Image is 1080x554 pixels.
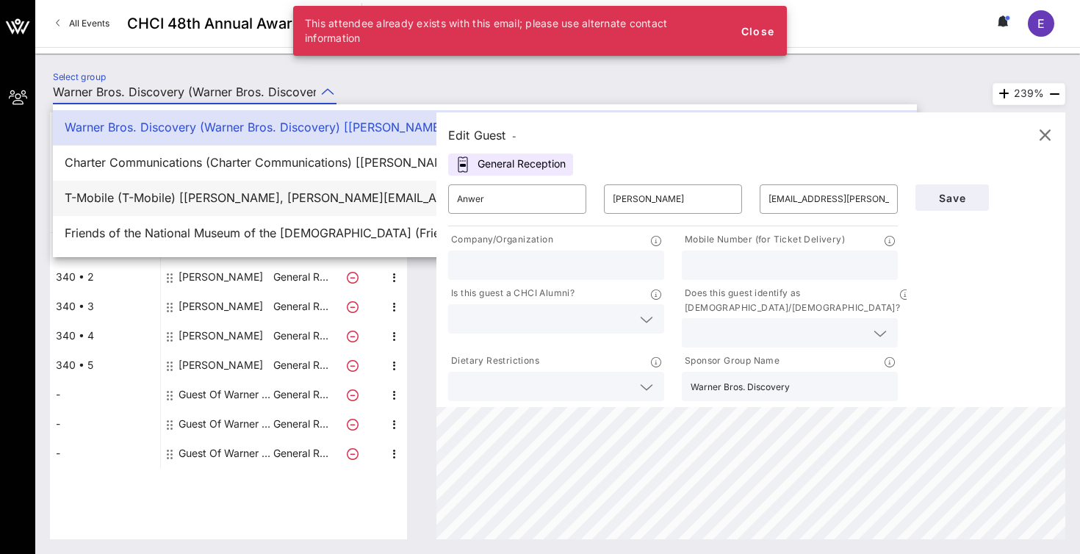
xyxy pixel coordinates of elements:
span: E [1037,16,1045,31]
button: Close [734,18,781,44]
div: Alvaro Castillo [179,262,263,292]
div: Maria Cardona [179,292,263,321]
div: 340 • 5 [50,350,160,380]
p: General R… [271,262,330,292]
div: Guest Of Warner Bros. Discovery [179,439,271,468]
div: 239% [993,83,1065,105]
div: 340 • 3 [50,292,160,321]
p: General R… [271,409,330,439]
span: Save [927,192,977,204]
div: Estuardo Rodriguez [179,321,263,350]
span: Table, Seat [50,212,160,226]
div: T-Mobile (T-Mobile) [[PERSON_NAME], [PERSON_NAME][EMAIL_ADDRESS][PERSON_NAME][DOMAIN_NAME]]; [[PE... [65,191,905,205]
p: General R… [271,439,330,468]
p: Company/Organization [448,232,553,248]
div: - [50,380,160,409]
span: CHCI 48th Annual Awards Gala [127,12,344,35]
div: Charter Communications (Charter Communications) [[PERSON_NAME], [PERSON_NAME][EMAIL_ADDRESS][DOMA... [65,156,905,170]
div: E [1028,10,1054,37]
input: Email* [768,187,889,211]
p: Mobile Number (for Ticket Delivery) [682,232,845,248]
div: Friends of the National Museum of the [DEMOGRAPHIC_DATA] (Friends of the National Museum of the A... [65,226,905,240]
div: Felix Sanchez [179,350,263,380]
a: All Events [47,12,118,35]
p: General R… [271,292,330,321]
input: Last Name* [613,187,733,211]
p: Dietary Restrictions [448,353,539,369]
p: General R… [271,380,330,409]
p: Does this guest identify as [DEMOGRAPHIC_DATA]/[DEMOGRAPHIC_DATA]? [682,286,900,315]
p: Is this guest a CHCI Alumni? [448,286,575,301]
p: General R… [271,350,330,380]
div: - [50,439,160,468]
button: Save [915,184,989,211]
span: This attendee already exists with this email; please use alternate contact information [305,17,668,44]
div: Warner Bros. Discovery (Warner Bros. Discovery) [[PERSON_NAME], [PERSON_NAME][EMAIL_ADDRESS][DOMA... [65,120,905,134]
div: Edit Guest [448,125,516,145]
span: - [512,131,516,142]
label: Select group [53,71,106,82]
div: 340 • 4 [50,321,160,350]
span: Close [740,25,775,37]
div: General Reception [448,154,573,176]
div: 340 • 1 [50,233,160,262]
p: Sponsor Group Name [682,353,780,369]
span: All Events [69,18,109,29]
div: Guest Of Warner Bros. Discovery [179,380,271,409]
div: - [50,409,160,439]
div: Guest Of Warner Bros. Discovery [179,409,271,439]
div: 340 • 2 [50,262,160,292]
p: General R… [271,321,330,350]
input: First Name* [457,187,577,211]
